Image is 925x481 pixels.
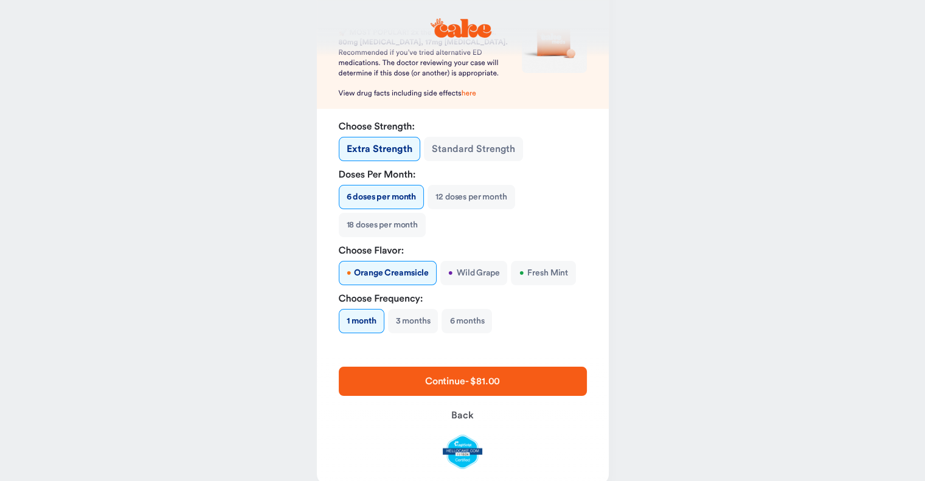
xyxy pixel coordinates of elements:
[440,261,507,285] button: Wild Grape
[511,261,575,285] button: Fresh Mint
[347,267,351,279] span: •
[339,137,420,161] button: Extra Strength
[339,89,512,99] p: View drug facts including side effects
[339,213,426,237] button: 18 doses per month
[339,292,587,306] strong: Choose Frequency:
[339,120,587,134] strong: Choose Strength:
[339,185,424,209] button: 6 doses per month
[339,261,437,285] button: Orange Creamsicle
[462,90,476,97] a: here
[442,309,492,333] button: 6 months
[443,435,482,469] img: legit-script-certified.png
[451,410,473,420] span: Back
[339,367,587,396] button: Continue- $81.00
[339,309,384,333] button: 1 month
[428,185,514,209] button: 12 doses per month
[425,376,500,386] span: Continue - $81.00
[339,168,587,182] strong: Doses Per Month:
[448,267,453,279] span: •
[424,137,523,161] button: Standard Strength
[339,401,587,430] button: Back
[519,267,524,279] span: •
[388,309,438,333] button: 3 months
[339,244,587,258] strong: Choose Flavor:
[339,48,512,78] p: Recommended if you’ve tried alternative ED medications. The doctor reviewing your case will deter...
